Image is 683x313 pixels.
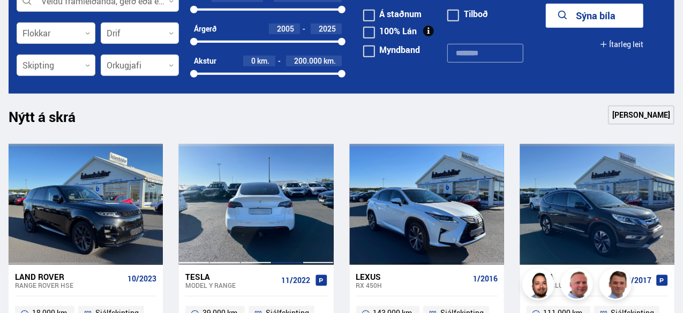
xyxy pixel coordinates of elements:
[562,270,595,302] img: siFngHWaQ9KaOqBr.png
[363,27,417,35] label: 100% Lán
[601,270,633,302] img: FbJEzSuNWCJXmdc-.webp
[258,57,270,65] span: km.
[252,56,256,66] span: 0
[546,4,643,28] button: Sýna bíla
[277,24,295,34] span: 2005
[194,57,216,65] div: Akstur
[15,272,123,281] div: Land Rover
[324,57,336,65] span: km.
[127,274,156,283] span: 10/2023
[295,56,322,66] span: 200.000
[15,281,123,289] div: Range Rover HSE
[185,272,277,281] div: Tesla
[608,105,674,125] a: [PERSON_NAME]
[363,45,421,54] label: Myndband
[363,10,422,18] label: Á staðnum
[356,281,469,289] div: RX 450H
[282,276,311,285] span: 11/2022
[524,270,556,302] img: nhp88E3Fdnt1Opn2.png
[194,25,216,33] div: Árgerð
[473,274,498,283] span: 1/2016
[185,281,277,289] div: Model Y RANGE
[9,109,94,131] h1: Nýtt á skrá
[356,272,469,281] div: Lexus
[447,10,488,18] label: Tilboð
[319,24,336,34] span: 2025
[627,276,651,285] span: 3/2017
[600,33,643,57] button: Ítarleg leit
